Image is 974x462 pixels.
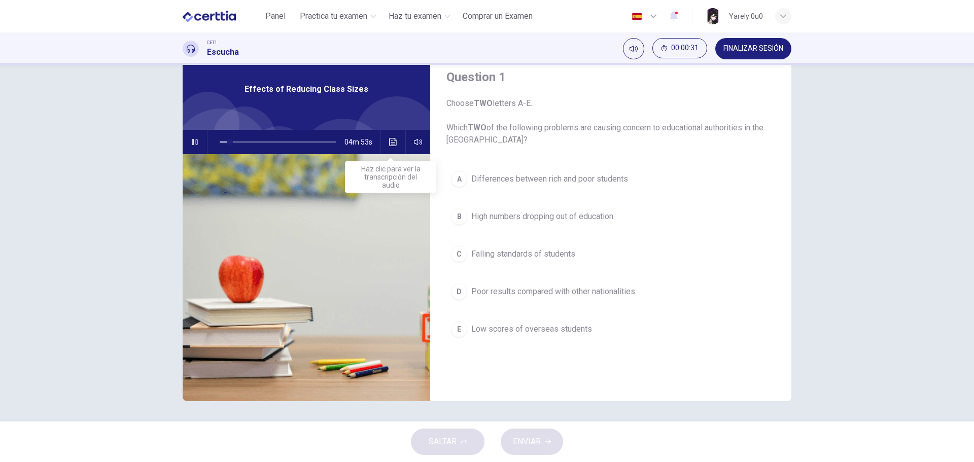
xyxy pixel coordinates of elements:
b: TWO [468,123,486,132]
img: CERTTIA logo [183,6,236,26]
button: Practica tu examen [296,7,380,25]
div: Yarely 0u0 [729,10,763,22]
span: Low scores of overseas students [471,323,592,335]
span: Comprar un Examen [463,10,533,22]
button: Comprar un Examen [459,7,537,25]
a: CERTTIA logo [183,6,259,26]
span: FINALIZAR SESIÓN [723,45,783,53]
img: Profile picture [705,8,721,24]
h1: Escucha [207,46,239,58]
span: Choose letters A-E. Which of the following problems are causing concern to educational authoritie... [446,97,775,146]
div: Silenciar [623,38,644,59]
span: Effects of Reducing Class Sizes [245,83,368,95]
span: 04m 53s [344,130,380,154]
button: ADifferences between rich and poor students [446,166,775,192]
h4: Question 1 [446,69,775,85]
div: Ocultar [652,38,707,59]
div: A [451,171,467,187]
span: Panel [265,10,286,22]
span: Falling standards of students [471,248,575,260]
button: ELow scores of overseas students [446,316,775,342]
button: CFalling standards of students [446,241,775,267]
button: Haz clic para ver la transcripción del audio [385,130,401,154]
button: Panel [259,7,292,25]
button: Haz tu examen [385,7,455,25]
button: BHigh numbers dropping out of education [446,204,775,229]
img: Effects of Reducing Class Sizes [183,154,430,401]
button: FINALIZAR SESIÓN [715,38,791,59]
div: E [451,321,467,337]
div: B [451,208,467,225]
span: Differences between rich and poor students [471,173,628,185]
span: 00:00:31 [671,44,699,52]
div: D [451,283,467,300]
span: CET1 [207,39,217,46]
span: Poor results compared with other nationalities [471,286,635,298]
div: C [451,246,467,262]
span: Haz tu examen [389,10,441,22]
div: Haz clic para ver la transcripción del audio [345,161,436,193]
button: DPoor results compared with other nationalities [446,279,775,304]
span: High numbers dropping out of education [471,210,613,223]
img: es [631,13,643,20]
span: Practica tu examen [300,10,367,22]
b: TWO [474,98,493,108]
button: 00:00:31 [652,38,707,58]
